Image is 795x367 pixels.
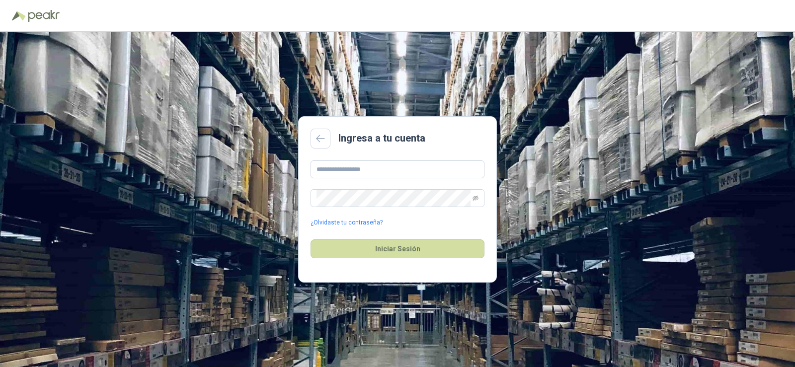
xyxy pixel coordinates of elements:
span: eye-invisible [473,195,478,201]
img: Logo [12,11,26,21]
a: ¿Olvidaste tu contraseña? [311,218,383,227]
h2: Ingresa a tu cuenta [338,131,425,146]
img: Peakr [28,10,60,22]
button: Iniciar Sesión [311,239,484,258]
